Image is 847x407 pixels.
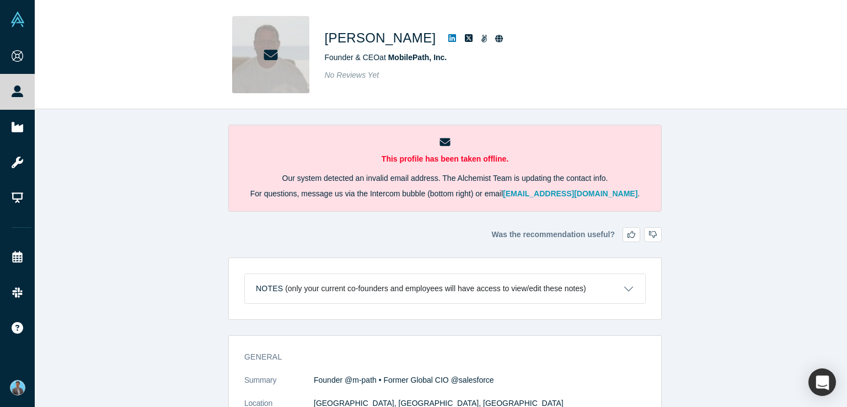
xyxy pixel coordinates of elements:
[325,53,447,62] span: Founder & CEO at
[10,380,25,395] img: Akshay Panse's Account
[244,374,314,398] dt: Summary
[244,351,630,363] h3: General
[388,53,447,62] a: MobilePath, Inc.
[244,173,646,184] p: Our system detected an invalid email address. The Alchemist Team is updating the contact info.
[325,28,436,48] h1: [PERSON_NAME]
[228,227,662,242] div: Was the recommendation useful?
[10,12,25,27] img: Alchemist Vault Logo
[244,188,646,200] p: For questions, message us via the Intercom bubble (bottom right) or email .
[325,71,379,79] span: No Reviews Yet
[503,189,637,198] a: [EMAIL_ADDRESS][DOMAIN_NAME]
[245,274,645,303] button: Notes (only your current co-founders and employees will have access to view/edit these notes)
[285,284,586,293] p: (only your current co-founders and employees will have access to view/edit these notes)
[244,153,646,165] p: This profile has been taken offline.
[314,374,646,386] p: Founder @m-path • Former Global CIO @salesforce
[256,283,283,294] h3: Notes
